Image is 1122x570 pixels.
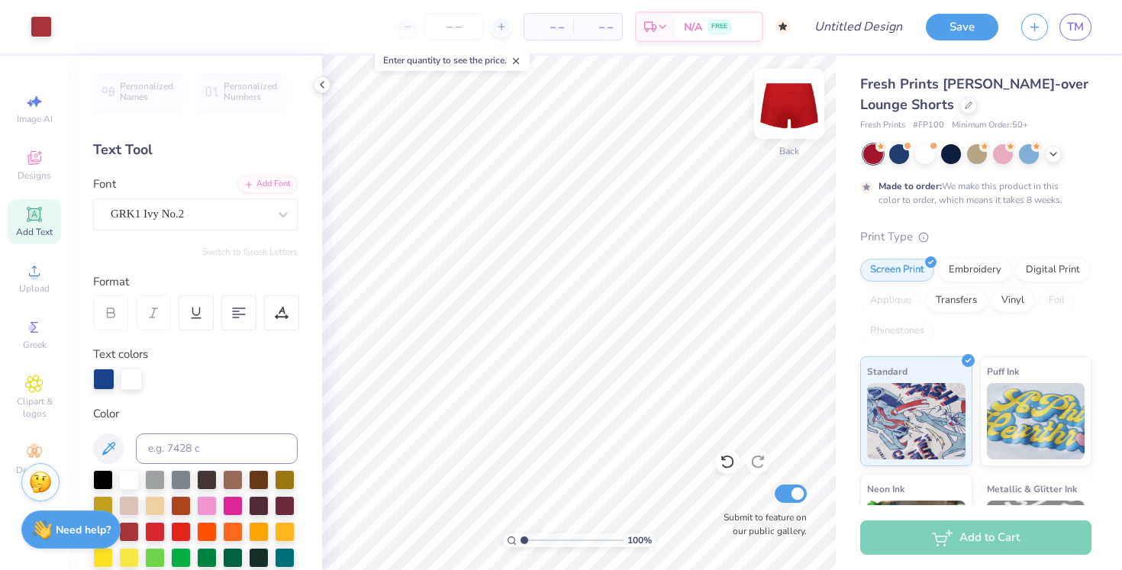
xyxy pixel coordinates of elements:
[987,383,1085,459] img: Puff Ink
[19,282,50,295] span: Upload
[711,21,727,32] span: FREE
[802,11,914,42] input: Untitled Design
[16,464,53,476] span: Decorate
[237,176,298,193] div: Add Font
[860,119,905,132] span: Fresh Prints
[913,119,944,132] span: # FP100
[860,320,934,343] div: Rhinestones
[926,289,987,312] div: Transfers
[23,339,47,351] span: Greek
[18,169,51,182] span: Designs
[582,19,613,35] span: – –
[93,346,148,363] label: Text colors
[939,259,1011,282] div: Embroidery
[136,433,298,464] input: e.g. 7428 c
[56,523,111,537] strong: Need help?
[93,140,298,160] div: Text Tool
[715,510,807,538] label: Submit to feature on our public gallery.
[987,481,1077,497] span: Metallic & Glitter Ink
[627,533,652,547] span: 100 %
[860,289,921,312] div: Applique
[375,50,530,71] div: Enter quantity to see the price.
[779,144,799,158] div: Back
[1016,259,1090,282] div: Digital Print
[879,180,942,192] strong: Made to order:
[224,81,278,102] span: Personalized Numbers
[534,19,564,35] span: – –
[867,481,904,497] span: Neon Ink
[17,113,53,125] span: Image AI
[879,179,1066,207] div: We make this product in this color to order, which means it takes 8 weeks.
[93,176,116,193] label: Font
[759,73,820,134] img: Back
[860,228,1091,246] div: Print Type
[987,363,1019,379] span: Puff Ink
[93,273,299,291] div: Format
[684,19,702,35] span: N/A
[1067,18,1084,36] span: TM
[926,14,998,40] button: Save
[8,395,61,420] span: Clipart & logos
[120,81,174,102] span: Personalized Names
[202,246,298,258] button: Switch to Greek Letters
[1039,289,1075,312] div: Foil
[860,259,934,282] div: Screen Print
[952,119,1028,132] span: Minimum Order: 50 +
[867,363,908,379] span: Standard
[860,75,1088,114] span: Fresh Prints [PERSON_NAME]-over Lounge Shorts
[1059,14,1091,40] a: TM
[93,405,298,423] div: Color
[16,226,53,238] span: Add Text
[424,13,484,40] input: – –
[867,383,966,459] img: Standard
[991,289,1034,312] div: Vinyl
